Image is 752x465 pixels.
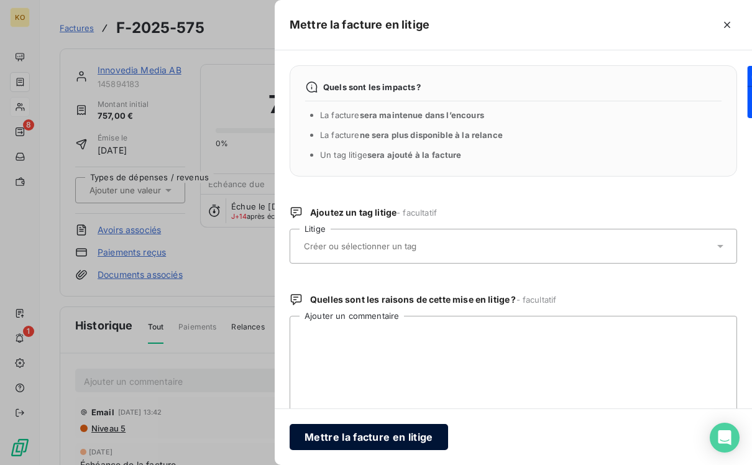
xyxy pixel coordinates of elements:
span: Un tag litige [320,150,462,160]
span: sera maintenue dans l’encours [360,110,484,120]
button: Mettre la facture en litige [290,424,448,450]
input: Créer ou sélectionner un tag [303,241,484,252]
h5: Mettre la facture en litige [290,16,429,34]
span: Quels sont les impacts ? [323,82,421,92]
span: La facture [320,110,484,120]
span: - facultatif [516,295,557,305]
span: Quelles sont les raisons de cette mise en litige ? [310,293,556,306]
div: Open Intercom Messenger [710,423,740,453]
span: La facture [320,130,503,140]
span: - facultatif [397,208,437,218]
span: ne sera plus disponible à la relance [360,130,503,140]
span: sera ajouté à la facture [367,150,462,160]
span: Ajoutez un tag litige [310,206,437,219]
